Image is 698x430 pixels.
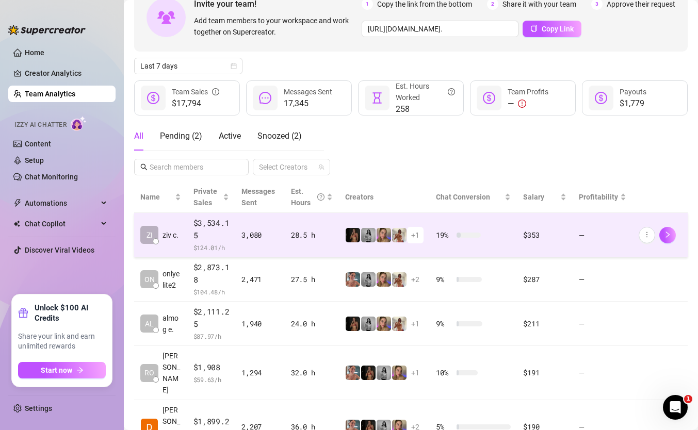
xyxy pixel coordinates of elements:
[241,229,279,241] div: 3,080
[346,366,360,380] img: Yarden
[284,88,332,96] span: Messages Sent
[518,100,526,108] span: exclamation-circle
[377,366,391,380] img: A
[573,257,632,302] td: —
[241,187,275,207] span: Messages Sent
[150,161,234,173] input: Search members
[361,272,376,287] img: A
[140,163,148,171] span: search
[193,217,230,241] span: $3,534.15
[13,220,20,227] img: Chat Copilot
[172,97,219,110] span: $17,794
[436,193,490,201] span: Chat Conversion
[377,272,391,287] img: Cherry
[523,193,544,201] span: Salary
[448,80,455,103] span: question-circle
[573,302,632,346] td: —
[523,318,566,329] div: $211
[14,120,67,130] span: Izzy AI Chatter
[595,92,607,104] span: dollar-circle
[542,25,574,33] span: Copy Link
[144,274,155,285] span: ON
[193,306,230,330] span: $2,111.25
[193,331,230,341] span: $ 87.97 /h
[193,261,230,286] span: $2,873.18
[193,374,230,385] span: $ 59.63 /h
[163,268,181,291] span: onlyelite2
[411,229,419,241] span: + 1
[371,92,383,104] span: hourglass
[411,367,419,378] span: + 1
[573,346,632,400] td: —
[193,416,230,428] span: $1,899.2
[25,48,44,57] a: Home
[291,229,333,241] div: 28.5 h
[241,274,279,285] div: 2,471
[193,287,230,297] span: $ 104.48 /h
[193,187,217,207] span: Private Sales
[194,15,358,38] span: Add team members to your workspace and work together on Supercreator.
[620,88,646,96] span: Payouts
[140,58,236,74] span: Last 7 days
[436,274,452,285] span: 9 %
[163,312,181,335] span: almog e.
[291,274,333,285] div: 27.5 h
[392,228,407,242] img: Green
[523,274,566,285] div: $287
[134,130,143,142] div: All
[663,395,688,420] iframe: Intercom live chat
[13,199,22,207] span: thunderbolt
[160,130,202,142] div: Pending ( 2 )
[219,131,241,141] span: Active
[25,90,75,98] a: Team Analytics
[193,361,230,374] span: $1,908
[523,367,566,378] div: $191
[291,367,333,378] div: 32.0 h
[346,228,360,242] img: the_bohema
[241,367,279,378] div: 1,294
[620,97,646,110] span: $1,779
[18,362,106,378] button: Start nowarrow-right
[18,308,28,318] span: gift
[35,303,106,323] strong: Unlock $100 AI Credits
[508,97,548,110] div: —
[664,231,671,238] span: right
[134,181,187,213] th: Name
[530,25,538,32] span: copy
[392,272,407,287] img: Green
[76,367,84,374] span: arrow-right
[684,395,692,403] span: 1
[25,246,94,254] a: Discover Viral Videos
[25,195,98,211] span: Automations
[436,367,452,378] span: 10 %
[436,318,452,329] span: 9 %
[361,228,376,242] img: A
[361,366,376,380] img: the_bohema
[257,131,302,141] span: Snoozed ( 2 )
[339,181,430,213] th: Creators
[241,318,279,329] div: 1,940
[523,21,581,37] button: Copy Link
[231,63,237,69] span: calendar
[317,186,324,208] span: question-circle
[140,191,173,203] span: Name
[25,156,44,164] a: Setup
[163,229,178,241] span: ziv c.
[579,193,618,201] span: Profitability
[346,272,360,287] img: Yarden
[145,318,154,329] span: AL
[291,318,333,329] div: 24.0 h
[144,367,154,378] span: RO
[147,229,153,241] span: ZI
[377,317,391,331] img: Cherry
[318,164,324,170] span: team
[508,88,548,96] span: Team Profits
[25,140,51,148] a: Content
[291,186,324,208] div: Est. Hours
[25,216,98,232] span: Chat Copilot
[643,231,651,238] span: more
[163,350,181,395] span: [PERSON_NAME]
[396,80,455,103] div: Est. Hours Worked
[25,404,52,412] a: Settings
[361,317,376,331] img: A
